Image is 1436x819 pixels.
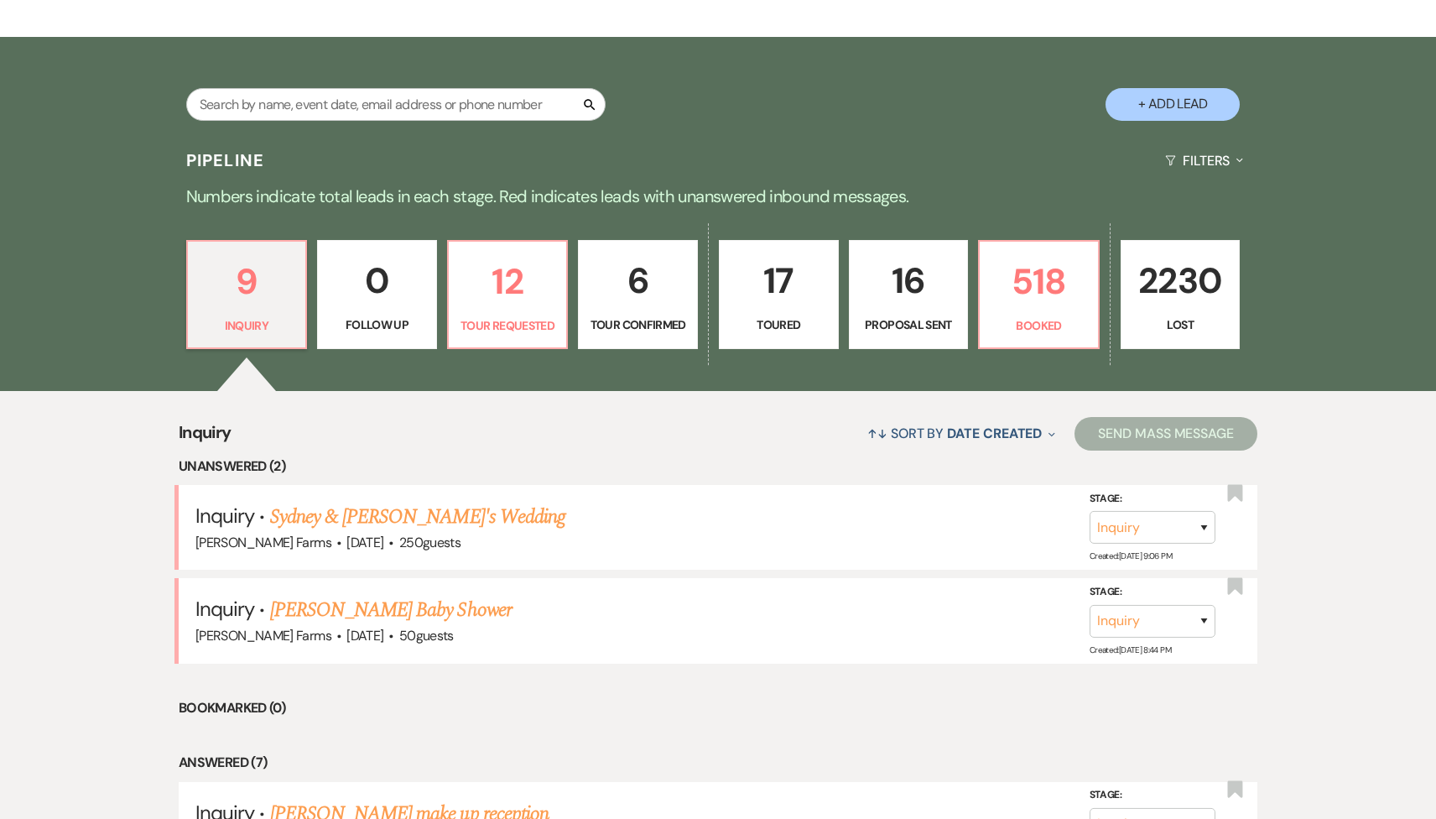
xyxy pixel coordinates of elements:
p: 9 [198,253,296,310]
p: 6 [589,253,687,309]
span: [PERSON_NAME] Farms [195,534,331,551]
a: 2230Lost [1121,240,1241,349]
a: 16Proposal Sent [849,240,969,349]
button: Sort By Date Created [861,411,1062,456]
h3: Pipeline [186,149,265,172]
li: Answered (7) [179,752,1257,774]
p: 518 [990,253,1088,310]
p: Tour Confirmed [589,316,687,334]
label: Stage: [1090,583,1215,602]
p: 12 [459,253,557,310]
p: Proposal Sent [860,316,958,334]
a: 12Tour Requested [447,240,569,349]
input: Search by name, event date, email address or phone number [186,88,606,121]
button: + Add Lead [1106,88,1240,121]
button: Send Mass Message [1074,417,1257,451]
a: Sydney & [PERSON_NAME]'s Wedding [270,502,565,532]
p: Follow Up [328,316,426,334]
span: [PERSON_NAME] Farms [195,627,331,644]
span: ↑↓ [867,425,887,442]
span: Created: [DATE] 8:44 PM [1090,644,1171,655]
p: Lost [1132,316,1230,334]
span: [DATE] [346,534,383,551]
a: [PERSON_NAME] Baby Shower [270,595,512,625]
p: Tour Requested [459,316,557,335]
span: 250 guests [399,534,460,551]
span: Created: [DATE] 9:06 PM [1090,550,1172,561]
a: 0Follow Up [317,240,437,349]
span: Inquiry [179,420,232,456]
label: Stage: [1090,490,1215,509]
p: 16 [860,253,958,309]
span: Inquiry [195,503,254,529]
a: 17Toured [719,240,839,349]
p: Booked [990,316,1088,335]
p: Numbers indicate total leads in each stage. Red indicates leads with unanswered inbound messages. [114,183,1322,210]
a: 6Tour Confirmed [578,240,698,349]
span: Inquiry [195,596,254,622]
p: 2230 [1132,253,1230,309]
button: Filters [1158,138,1250,183]
p: Inquiry [198,316,296,335]
p: Toured [730,316,828,334]
li: Bookmarked (0) [179,697,1257,719]
a: 9Inquiry [186,240,308,349]
span: 50 guests [399,627,454,644]
span: [DATE] [346,627,383,644]
label: Stage: [1090,786,1215,805]
li: Unanswered (2) [179,456,1257,477]
span: Date Created [947,425,1042,442]
p: 0 [328,253,426,309]
a: 518Booked [978,240,1100,349]
p: 17 [730,253,828,309]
